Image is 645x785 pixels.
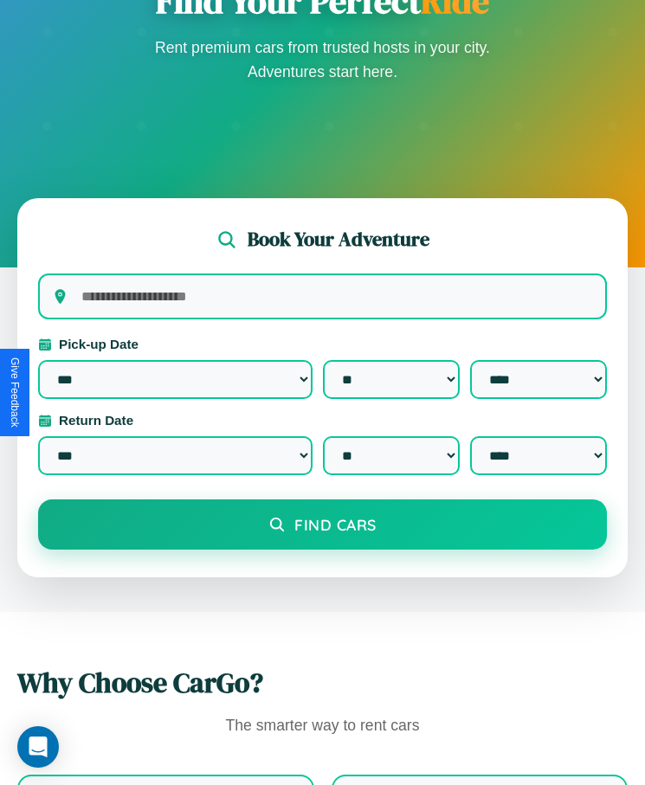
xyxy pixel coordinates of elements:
[9,357,21,428] div: Give Feedback
[150,35,496,84] p: Rent premium cars from trusted hosts in your city. Adventures start here.
[17,726,59,768] div: Open Intercom Messenger
[17,712,628,740] p: The smarter way to rent cars
[38,413,607,428] label: Return Date
[38,499,607,550] button: Find Cars
[38,337,607,351] label: Pick-up Date
[248,226,429,253] h2: Book Your Adventure
[17,664,628,702] h2: Why Choose CarGo?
